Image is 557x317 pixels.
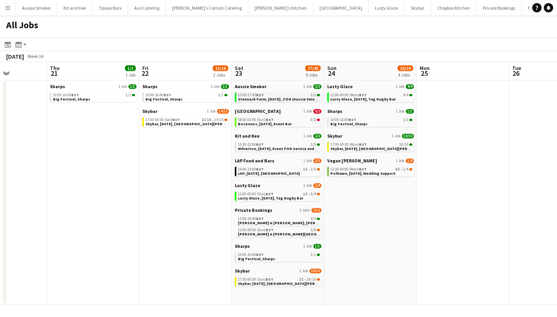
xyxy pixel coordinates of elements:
[238,167,264,171] span: 19:00-23:00
[118,84,127,89] span: 1 Job
[142,84,229,89] a: Sharps1 Job1/1
[317,193,320,195] span: 2/4
[213,72,228,78] div: 2 Jobs
[403,93,408,97] span: 4/4
[202,118,206,122] span: 2I
[50,84,137,89] a: Sharps1 Job1/1
[145,93,171,97] span: 10:00-16:00
[303,84,312,89] span: 1 Job
[311,192,316,196] span: 2/4
[409,119,412,121] span: 1/1
[224,94,227,96] span: 1/1
[238,217,264,221] span: 11:00-19:00
[311,93,316,97] span: 3/3
[57,0,92,15] button: Kit and Kee
[235,207,321,243] div: Private Bookings2 Jobs7/1211:00-19:00BST4/4[PERSON_NAME] & [PERSON_NAME], [PERSON_NAME], [DATE]12...
[313,158,321,163] span: 2/3
[92,0,128,15] button: Tipsea Bars
[330,167,367,171] span: 13:30-00:00 (Mon)
[313,183,321,188] span: 2/4
[132,94,135,96] span: 1/1
[303,183,312,188] span: 1 Job
[311,228,316,232] span: 3/8
[238,93,264,97] span: 13:45-17:45
[53,97,90,102] span: Big Festival, Sharps
[50,65,60,72] span: Thu
[145,92,227,101] a: 10:00-16:00BST1/1Big Festival, Sharps
[238,117,320,126] a: 18:00-02:00 (Sun)BST0/2Boconnoc, [DATE], Event Bar
[235,182,321,188] a: Lusty Glaze1 Job2/4
[145,121,244,126] span: Skybar, 22nd August, St Agnes
[327,108,414,133] div: Sharps1 Job1/110:00-16:00BST1/1Big Festival, Sharps
[235,84,321,108] div: Aussie Smoker1 Job3/313:45-17:45BST3/3Stennack Farm, [DATE] , FOH (Aussie Smoker)
[317,119,320,121] span: 0/2
[327,158,377,164] span: Vegan Magda
[238,171,300,176] span: LAP, 23rd August, Chagford
[218,93,224,97] span: 1/1
[50,84,65,89] span: Sharps
[235,108,281,114] span: Boconnoc House
[235,207,272,213] span: Private Bookings
[326,69,337,78] span: 24
[303,167,308,171] span: 1I
[396,158,404,163] span: 1 Job
[235,268,321,274] a: Skybar1 Job10/15
[303,109,312,114] span: 1 Job
[327,108,414,114] a: Sharps1 Job1/1
[238,191,320,200] a: 12:00-00:00 (Sun)BST1I•2/4Lusty Glaze, [DATE], Tag Rugby Bar
[235,158,321,182] div: LAP Food and Bars1 Job2/319:00-23:00BST1I•2/3LAP, [DATE], [GEOGRAPHIC_DATA]
[419,69,430,78] span: 25
[238,253,264,257] span: 10:00-16:00
[359,92,367,97] span: BST
[303,192,308,196] span: 1I
[126,93,131,97] span: 1/1
[235,108,321,133] div: [GEOGRAPHIC_DATA]1 Job0/218:00-02:00 (Sun)BST0/2Boconnoc, [DATE], Event Bar
[238,167,320,176] a: 19:00-23:00BST1I•2/3LAP, [DATE], [GEOGRAPHIC_DATA]
[207,109,215,114] span: 1 Job
[330,118,356,122] span: 10:00-16:00
[398,65,413,71] span: 16/19
[399,143,408,147] span: 10/10
[235,207,321,213] a: Private Bookings2 Jobs7/12
[313,244,321,249] span: 1/1
[330,117,412,126] a: 10:00-16:00BST1/1Big Festival, Sharps
[235,65,243,72] span: Sat
[313,134,321,138] span: 2/2
[238,167,320,171] div: •
[166,0,248,15] button: [PERSON_NAME]'s Cornish Catering
[317,254,320,256] span: 1/1
[406,158,414,163] span: 1/4
[317,143,320,146] span: 2/2
[307,278,316,281] span: 10/15
[142,108,157,114] span: Skybar
[327,84,353,89] span: Lusty Glaze
[327,65,337,72] span: Sun
[238,256,275,261] span: Big Festival, Sharps
[256,167,264,172] span: BST
[26,53,45,59] span: Week 34
[330,143,367,147] span: 17:30-00:30 (Mon)
[305,65,321,71] span: 27/42
[145,97,183,102] span: Big Festival, Sharps
[327,84,414,89] a: Lusty Glaze1 Job4/4
[330,171,396,176] span: Polhawn, 24th August, Wedding Support
[224,119,227,121] span: 14/15
[311,217,316,221] span: 4/4
[402,134,414,138] span: 10/10
[311,143,316,147] span: 2/2
[406,84,414,89] span: 4/4
[164,92,171,97] span: BST
[511,69,521,78] span: 26
[406,109,414,114] span: 1/1
[235,84,321,89] a: Aussie Smoker1 Job3/3
[266,227,273,232] span: BST
[420,65,430,72] span: Mon
[327,133,414,158] div: Skybar1 Job10/1017:30-00:30 (Mon)BST10/10Skybar, [DATE], [GEOGRAPHIC_DATA][PERSON_NAME]
[128,0,166,15] button: Avo Catering
[398,72,413,78] div: 4 Jobs
[330,93,367,97] span: 12:00-00:00 (Mon)
[313,0,369,15] button: [GEOGRAPHIC_DATA]
[235,243,321,249] a: Sharps1 Job1/1
[238,278,320,281] div: •
[266,117,273,122] span: BST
